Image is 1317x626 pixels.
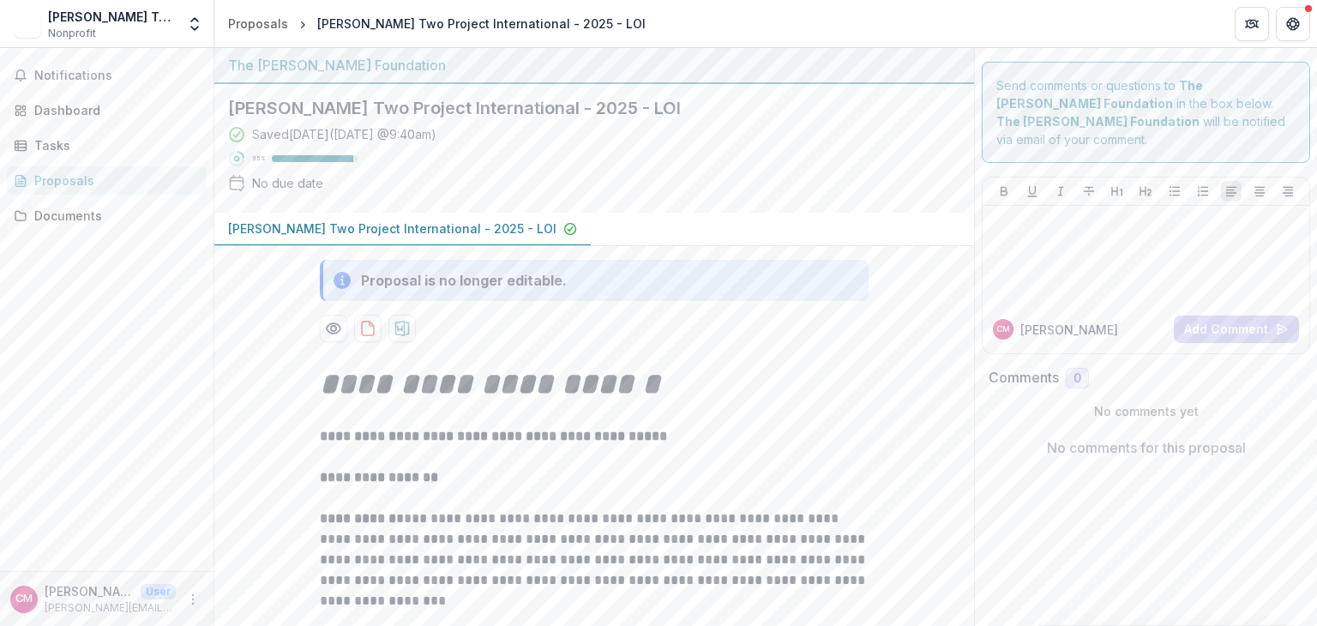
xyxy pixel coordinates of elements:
[34,172,193,190] div: Proposals
[320,315,347,342] button: Preview 8ed70c1c-e009-496c-89ad-adf5163106c8-0.pdf
[1193,181,1213,202] button: Ordered List
[1278,181,1298,202] button: Align Right
[1135,181,1156,202] button: Heading 2
[14,10,41,38] img: Timothy Two Project International
[183,589,203,610] button: More
[989,370,1059,386] h2: Comments
[221,11,652,36] nav: breadcrumb
[45,600,176,616] p: [PERSON_NAME][EMAIL_ADDRESS][DOMAIN_NAME]
[228,98,933,118] h2: [PERSON_NAME] Two Project International - 2025 - LOI
[221,11,295,36] a: Proposals
[48,26,96,41] span: Nonprofit
[183,7,207,41] button: Open entity switcher
[996,325,1010,334] div: Cheryl Marks
[228,55,960,75] div: The [PERSON_NAME] Foundation
[7,131,207,160] a: Tasks
[1020,321,1118,339] p: [PERSON_NAME]
[15,593,33,605] div: Cheryl Marks
[228,15,288,33] div: Proposals
[1276,7,1310,41] button: Get Help
[7,62,207,89] button: Notifications
[1221,181,1242,202] button: Align Left
[252,174,323,192] div: No due date
[1235,7,1269,41] button: Partners
[1022,181,1043,202] button: Underline
[141,584,176,599] p: User
[1164,181,1185,202] button: Bullet List
[45,582,134,600] p: [PERSON_NAME]
[994,181,1014,202] button: Bold
[388,315,416,342] button: download-proposal
[252,153,265,165] p: 95 %
[7,202,207,230] a: Documents
[982,62,1310,163] div: Send comments or questions to in the box below. will be notified via email of your comment.
[34,207,193,225] div: Documents
[1174,316,1299,343] button: Add Comment
[228,220,556,238] p: [PERSON_NAME] Two Project International - 2025 - LOI
[34,101,193,119] div: Dashboard
[1249,181,1270,202] button: Align Center
[7,96,207,124] a: Dashboard
[1073,371,1081,386] span: 0
[1047,437,1246,458] p: No comments for this proposal
[34,69,200,83] span: Notifications
[48,8,176,26] div: [PERSON_NAME] Two Project International
[34,136,193,154] div: Tasks
[1079,181,1099,202] button: Strike
[361,270,567,291] div: Proposal is no longer editable.
[996,114,1200,129] strong: The [PERSON_NAME] Foundation
[989,402,1303,420] p: No comments yet
[317,15,646,33] div: [PERSON_NAME] Two Project International - 2025 - LOI
[252,125,436,143] div: Saved [DATE] ( [DATE] @ 9:40am )
[1050,181,1071,202] button: Italicize
[1107,181,1128,202] button: Heading 1
[354,315,382,342] button: download-proposal
[7,166,207,195] a: Proposals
